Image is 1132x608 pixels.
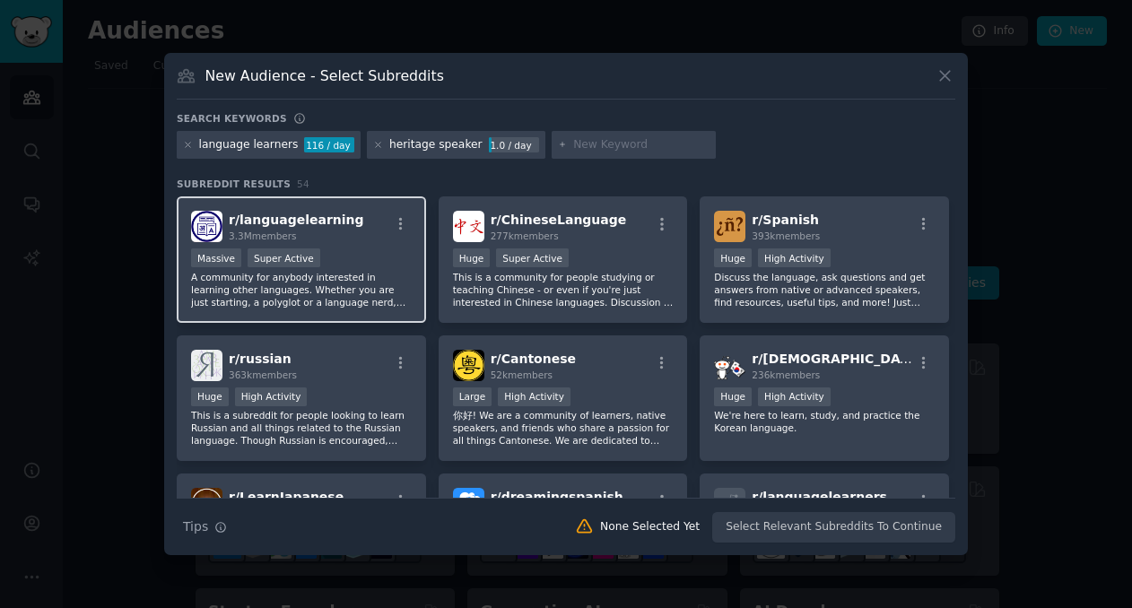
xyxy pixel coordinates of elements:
span: r/ Spanish [752,213,819,227]
img: Spanish [714,211,745,242]
span: r/ dreamingspanish [491,490,623,504]
span: 363k members [229,369,297,380]
span: 236k members [752,369,820,380]
img: LearnJapanese [191,488,222,519]
div: Large [453,387,492,406]
h3: New Audience - Select Subreddits [205,66,444,85]
span: r/ [DEMOGRAPHIC_DATA] [752,352,922,366]
span: 54 [297,178,309,189]
span: r/ languagelearners [752,490,887,504]
span: r/ LearnJapanese [229,490,344,504]
span: 3.3M members [229,230,297,241]
div: Huge [714,387,752,406]
div: Super Active [496,248,569,267]
p: This is a community for people studying or teaching Chinese - or even if you're just interested i... [453,271,674,308]
div: Huge [714,248,752,267]
h3: Search keywords [177,112,287,125]
div: High Activity [235,387,308,406]
span: 393k members [752,230,820,241]
img: russian [191,350,222,381]
span: Subreddit Results [177,178,291,190]
div: Super Active [248,248,320,267]
span: Tips [183,517,208,536]
div: High Activity [758,387,831,406]
div: 116 / day [304,137,354,153]
p: This is a subreddit for people looking to learn Russian and all things related to the Russian lan... [191,409,412,447]
span: 277k members [491,230,559,241]
img: Cantonese [453,350,484,381]
span: r/ russian [229,352,292,366]
span: r/ ChineseLanguage [491,213,627,227]
div: Huge [453,248,491,267]
button: Tips [177,511,233,543]
input: New Keyword [573,137,710,153]
div: High Activity [498,387,570,406]
p: We're here to learn, study, and practice the Korean language. [714,409,935,434]
p: A community for anybody interested in learning other languages. Whether you are just starting, a ... [191,271,412,308]
span: r/ Cantonese [491,352,576,366]
img: languagelearning [191,211,222,242]
div: heritage speaker [389,137,483,153]
p: 你好! We are a community of learners, native speakers, and friends who share a passion for all thin... [453,409,674,447]
p: Discuss the language, ask questions and get answers from native or advanced speakers, find resour... [714,271,935,308]
img: Korean [714,350,745,381]
span: r/ languagelearning [229,213,364,227]
div: High Activity [758,248,831,267]
div: 1.0 / day [489,137,539,153]
img: ChineseLanguage [453,211,484,242]
div: None Selected Yet [600,519,700,535]
div: Massive [191,248,241,267]
span: 52k members [491,369,553,380]
div: language learners [199,137,299,153]
img: dreamingspanish [453,488,484,519]
div: Huge [191,387,229,406]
